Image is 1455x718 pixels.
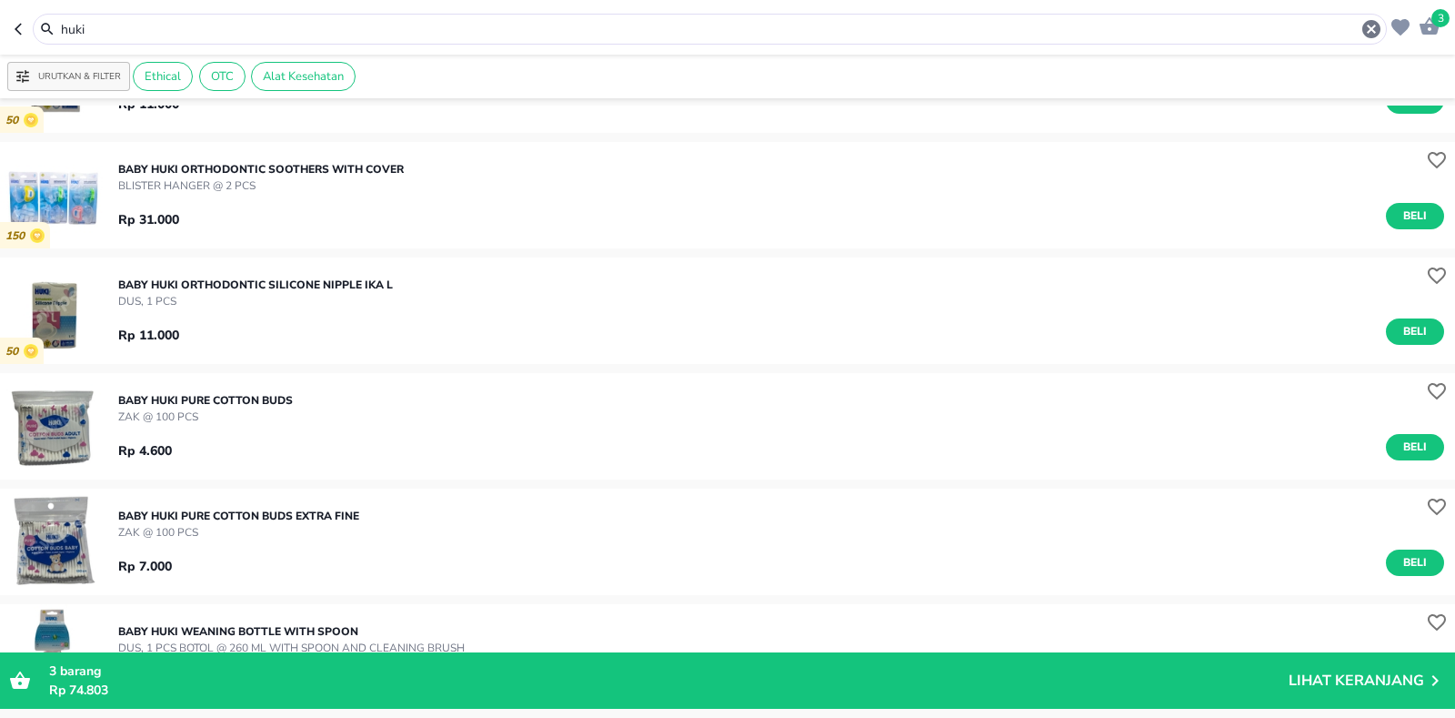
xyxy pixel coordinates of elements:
p: DUS, 1 PCS BOTOL @ 260 ML with SPOON AND CLEANING BRUSH [118,640,465,656]
p: BABY HUKI WEANING BOTTLE WITH SPOON [118,623,465,640]
button: Beli [1386,203,1444,229]
span: Beli [1400,207,1430,226]
button: Beli [1386,550,1444,576]
span: 3 [49,662,56,680]
p: BABY HUKI PURE COTTON BUDS [118,392,293,409]
p: BABY HUKI PURE COTTON BUDS EXTRA FINE [118,508,359,524]
p: Urutkan & Filter [38,70,121,84]
span: Alat Kesehatan [252,68,355,85]
p: BABY HUKI ORTHODONTIC SOOTHERS WITH COVER [118,161,404,177]
p: 50 [5,345,24,359]
span: Rp 74.803 [49,682,108,699]
span: Beli [1400,553,1430,572]
button: Urutkan & Filter [7,62,130,91]
button: Beli [1386,319,1444,345]
p: BLISTER HANGER @ 2 PCS [118,177,404,194]
span: Beli [1400,322,1430,341]
div: OTC [199,62,246,91]
p: DUS, 1 PCS [118,293,393,309]
span: Beli [1400,438,1430,457]
p: Rp 7.000 [118,557,172,576]
span: Ethical [134,68,192,85]
div: Alat Kesehatan [251,62,356,91]
p: Rp 11.000 [118,326,179,345]
p: barang [49,662,1289,681]
button: Beli [1386,434,1444,460]
span: 3 [1431,9,1450,27]
input: Cari 4000+ produk di sini [59,20,1360,39]
span: OTC [200,68,245,85]
div: Ethical [133,62,193,91]
p: Rp 31.000 [118,210,179,229]
button: 3 [1414,11,1440,39]
p: 50 [5,114,24,127]
p: 150 [5,229,30,243]
p: Rp 4.600 [118,441,172,460]
p: ZAK @ 100 PCS [118,409,293,425]
p: BABY HUKI Orthodontic Silicone Nipple Ika L [118,277,393,293]
p: ZAK @ 100 PCS [118,524,359,541]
